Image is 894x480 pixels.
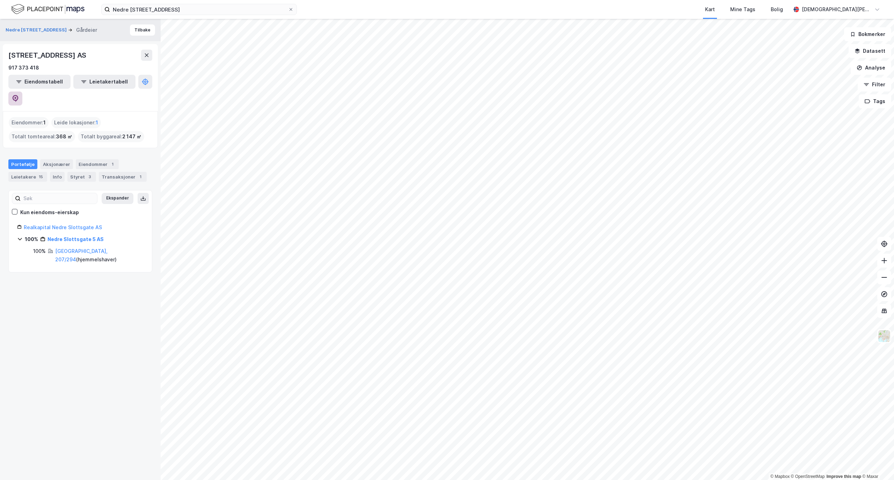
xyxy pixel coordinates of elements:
[851,61,891,75] button: Analyse
[109,161,116,168] div: 1
[43,118,46,127] span: 1
[55,248,108,262] a: [GEOGRAPHIC_DATA], 207/294
[99,172,147,182] div: Transaksjoner
[11,3,85,15] img: logo.f888ab2527a4732fd821a326f86c7f29.svg
[33,247,46,255] div: 100%
[20,208,79,217] div: Kun eiendoms-eierskap
[8,172,47,182] div: Leietakere
[21,193,97,204] input: Søk
[86,173,93,180] div: 3
[78,131,144,142] div: Totalt byggareal :
[770,474,790,479] a: Mapbox
[791,474,825,479] a: OpenStreetMap
[844,27,891,41] button: Bokmerker
[110,4,288,15] input: Søk på adresse, matrikkel, gårdeiere, leietakere eller personer
[37,173,44,180] div: 15
[25,235,38,243] div: 100%
[8,50,88,61] div: [STREET_ADDRESS] AS
[56,132,72,141] span: 368 ㎡
[102,193,133,204] button: Ekspander
[8,75,71,89] button: Eiendomstabell
[8,159,37,169] div: Portefølje
[6,27,68,34] button: Nedre [STREET_ADDRESS]
[24,224,102,230] a: Realkapital Nedre Slottsgate AS
[51,117,101,128] div: Leide lokasjoner :
[96,118,98,127] span: 1
[55,247,144,264] div: ( hjemmelshaver )
[849,44,891,58] button: Datasett
[802,5,872,14] div: [DEMOGRAPHIC_DATA][PERSON_NAME]
[858,78,891,92] button: Filter
[8,64,39,72] div: 917 373 418
[47,236,104,242] a: Nedre Slottsgate 5 AS
[76,159,119,169] div: Eiendommer
[67,172,96,182] div: Styret
[878,329,891,343] img: Z
[122,132,141,141] span: 2 147 ㎡
[40,159,73,169] div: Aksjonærer
[9,117,49,128] div: Eiendommer :
[50,172,65,182] div: Info
[130,24,155,36] button: Tilbake
[705,5,715,14] div: Kart
[827,474,861,479] a: Improve this map
[730,5,755,14] div: Mine Tags
[76,26,97,34] div: Gårdeier
[859,94,891,108] button: Tags
[771,5,783,14] div: Bolig
[859,446,894,480] iframe: Chat Widget
[137,173,144,180] div: 1
[73,75,135,89] button: Leietakertabell
[9,131,75,142] div: Totalt tomteareal :
[859,446,894,480] div: Kontrollprogram for chat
